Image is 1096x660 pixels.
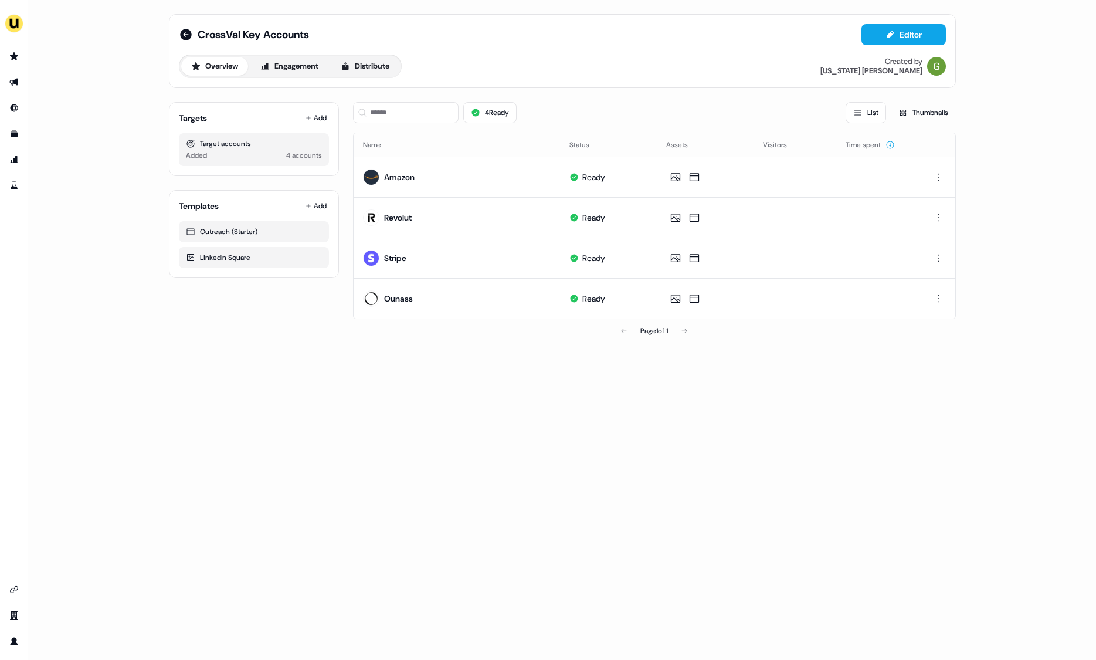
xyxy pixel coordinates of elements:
div: Ready [582,212,605,224]
div: Added [186,150,207,161]
button: Distribute [331,57,399,76]
button: List [846,102,886,123]
div: Created by [885,57,922,66]
div: 4 accounts [286,150,322,161]
div: Ounass [384,293,413,304]
button: Add [303,198,329,214]
button: Editor [861,24,946,45]
div: Ready [582,252,605,264]
button: Thumbnails [891,102,956,123]
div: Page 1 of 1 [640,325,668,337]
button: 4Ready [463,102,517,123]
div: [US_STATE] [PERSON_NAME] [820,66,922,76]
div: Revolut [384,212,412,224]
div: Outreach (Starter) [186,226,322,238]
a: Go to outbound experience [5,73,23,92]
button: Time spent [846,134,895,155]
div: Targets [179,112,207,124]
a: Go to profile [5,632,23,651]
button: Overview [181,57,248,76]
div: Target accounts [186,138,322,150]
button: Visitors [763,134,801,155]
th: Assets [657,133,754,157]
a: Go to attribution [5,150,23,169]
button: Engagement [250,57,328,76]
div: Ready [582,293,605,304]
div: Ready [582,171,605,183]
button: Status [569,134,603,155]
div: Templates [179,200,219,212]
span: CrossVal Key Accounts [198,28,309,42]
a: Go to Inbound [5,99,23,117]
a: Go to experiments [5,176,23,195]
div: Amazon [384,171,415,183]
a: Go to team [5,606,23,625]
button: Name [363,134,395,155]
div: Stripe [384,252,406,264]
a: Go to prospects [5,47,23,66]
a: Editor [861,30,946,42]
img: Georgia [927,57,946,76]
a: Go to templates [5,124,23,143]
a: Go to integrations [5,580,23,599]
div: LinkedIn Square [186,252,322,263]
button: Add [303,110,329,126]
